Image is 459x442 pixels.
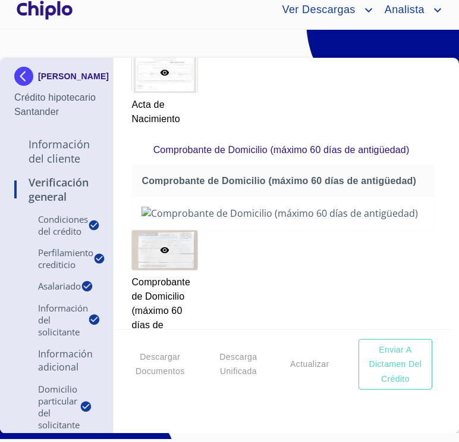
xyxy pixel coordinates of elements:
[142,175,429,187] span: Comprobante de Domicilio (máximo 60 días de antigüedad)
[153,143,413,157] p: Comprobante de Domicilio (máximo 60 días de antigüedad)
[14,137,99,166] p: Información del Cliente
[14,347,99,373] p: Información adicional
[221,350,256,379] span: Descarga Unificada
[38,71,109,81] p: [PERSON_NAME]
[142,207,425,220] img: Comprobante de Domicilio (máximo 60 días de antigüedad)
[376,1,430,20] span: Analista
[273,1,375,20] button: account of current user
[273,1,361,20] span: Ver Descargas
[14,91,99,119] p: Crédito hipotecario Santander
[368,343,423,387] span: Enviar a Dictamen del Crédito
[14,67,38,86] img: Docupass spot blue
[359,339,432,390] button: Enviar a Dictamen del Crédito
[14,302,88,338] p: Información del Solicitante
[131,93,196,126] p: Acta de Nacimiento
[291,339,329,390] button: Actualizar
[14,383,80,431] p: Domicilio Particular del Solicitante
[376,1,445,20] button: account of current user
[295,357,324,372] span: Actualizar
[131,270,196,347] p: Comprobante de Domicilio (máximo 60 días de antigüedad)
[216,339,261,390] button: Descarga Unificada
[14,67,99,91] div: [PERSON_NAME]
[14,213,88,237] p: Condiciones del Crédito
[139,350,182,379] span: Descargar Documentos
[14,247,93,270] p: Perfilamiento crediticio
[134,339,187,390] button: Descargar Documentos
[14,175,99,204] p: Verificación General
[14,280,81,292] p: Asalariado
